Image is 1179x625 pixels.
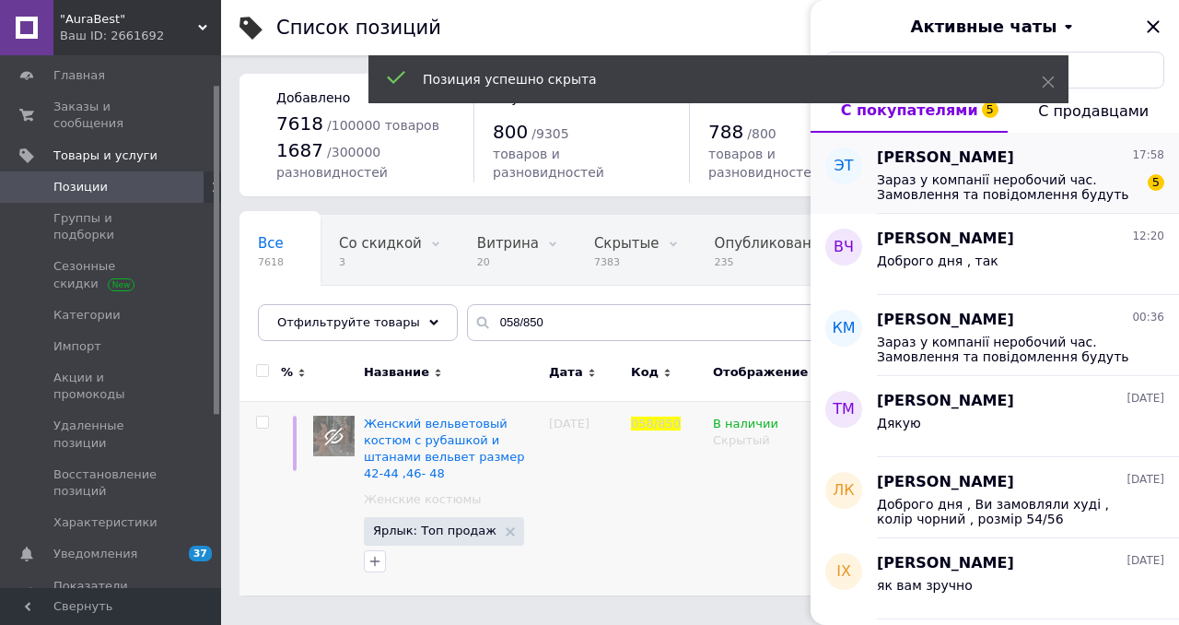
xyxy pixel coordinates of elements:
[60,28,221,44] div: Ваш ID: 2661692
[53,210,170,243] span: Группы и подборки
[877,335,1138,364] span: Зараз у компанії неробочий час. Замовлення та повідомлення будуть оброблені з 08:00 найближчого р...
[877,497,1138,526] span: Доброго дня , Ви замовляли худі , колір чорний , розмір 54/56
[327,118,439,133] span: / 100000 товаров
[549,364,583,381] span: Дата
[339,235,422,252] span: Со скидкой
[835,156,854,177] span: ЭТ
[833,399,855,420] span: ТМ
[53,258,170,291] span: Сезонные скидки
[811,214,1179,295] button: ВЧ[PERSON_NAME]12:20Доброго дня , так
[258,255,284,269] span: 7618
[1132,229,1164,244] span: 12:20
[877,229,1014,250] span: [PERSON_NAME]
[1142,16,1164,38] button: Закрыть
[1148,174,1164,191] span: 5
[877,553,1014,574] span: [PERSON_NAME]
[715,255,840,269] span: 235
[364,364,429,381] span: Название
[877,578,973,593] span: як вам зручно
[53,466,170,500] span: Восстановление позиций
[877,172,1138,202] span: Зараз у компанії неробочий час. Замовлення та повідомлення будуть оброблені з 08:00 найближчого р...
[189,546,212,561] span: 37
[364,491,482,508] a: Женские костюмы
[53,147,158,164] span: Товары и услуги
[713,417,778,436] span: В наличии
[53,546,137,562] span: Уведомления
[631,417,681,430] span: 058/850
[493,121,528,143] span: 800
[811,457,1179,538] button: ЛК[PERSON_NAME][DATE]Доброго дня , Ви замовляли худі , колір чорний , розмір 54/56
[877,391,1014,412] span: [PERSON_NAME]
[281,364,293,381] span: %
[877,310,1014,331] span: [PERSON_NAME]
[277,315,420,329] span: Отфильтруйте товары
[53,514,158,531] span: Характеристики
[276,112,323,135] span: 7618
[833,480,854,501] span: ЛК
[53,67,105,84] span: Главная
[877,472,1014,493] span: [PERSON_NAME]
[836,561,851,583] span: ІХ
[1126,472,1164,488] span: [DATE]
[982,101,998,118] span: 5
[53,370,170,403] span: Акции и промокоды
[53,99,170,132] span: Заказы и сообщения
[713,364,808,381] span: Отображение
[53,307,121,324] span: Категории
[862,15,1127,39] button: Активные чаты
[715,235,840,252] span: Опубликованные
[477,235,539,252] span: Витрина
[811,88,1008,133] button: С покупателями5
[493,147,604,180] span: товаров и разновидностей
[477,255,539,269] span: 20
[53,578,170,611] span: Показатели работы компании
[708,147,820,180] span: товаров и разновидностей
[877,147,1014,169] span: [PERSON_NAME]
[1038,102,1149,120] span: С продавцами
[811,538,1179,619] button: ІХ[PERSON_NAME][DATE]як вам зручно
[594,255,660,269] span: 7383
[60,11,198,28] span: "AuraBest"
[276,18,441,38] div: Список позиций
[811,295,1179,376] button: КМ[PERSON_NAME]00:36Зараз у компанії неробочий час. Замовлення та повідомлення будуть оброблені з...
[747,126,776,141] span: / 800
[313,416,355,457] img: Женский вельветовый костюм с рубашкой и штанами вельвет размер 42-44 ,46- 48
[531,126,568,141] span: / 9305
[1126,391,1164,407] span: [DATE]
[423,70,996,88] div: Позиция успешно скрыта
[276,90,350,105] span: Добавлено
[373,525,496,537] span: Ярлык: Топ продаж
[825,52,1164,88] input: Поиск чата или сообщения
[834,237,854,258] span: ВЧ
[713,432,822,449] div: Скрытый
[841,101,978,119] span: С покупателями
[544,401,626,596] div: [DATE]
[811,376,1179,457] button: ТМ[PERSON_NAME][DATE]Дякую
[911,15,1057,39] span: Активные чаты
[258,305,379,322] span: Детская одежда
[53,418,170,451] span: Удаленные позиции
[276,145,388,181] span: / 300000 разновидностей
[53,179,108,195] span: Позиции
[811,133,1179,214] button: ЭТ[PERSON_NAME]17:58Зараз у компанії неробочий час. Замовлення та повідомлення будуть оброблені з...
[708,121,743,143] span: 788
[258,235,284,252] span: Все
[339,255,422,269] span: 3
[594,235,660,252] span: Скрытые
[631,364,659,381] span: Код
[364,417,524,481] a: Женский вельветовый костюм с рубашкой и штанами вельвет размер 42-44 ,46- 48
[1008,88,1179,133] button: С продавцами
[53,338,101,355] span: Импорт
[467,304,1142,341] input: Поиск по названию позиции, артикулу и поисковым запросам
[877,416,921,430] span: Дякую
[276,139,323,161] span: 1687
[1132,310,1164,325] span: 00:36
[1132,147,1164,163] span: 17:58
[1126,553,1164,569] span: [DATE]
[877,254,998,268] span: Доброго дня , так
[832,318,855,339] span: КМ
